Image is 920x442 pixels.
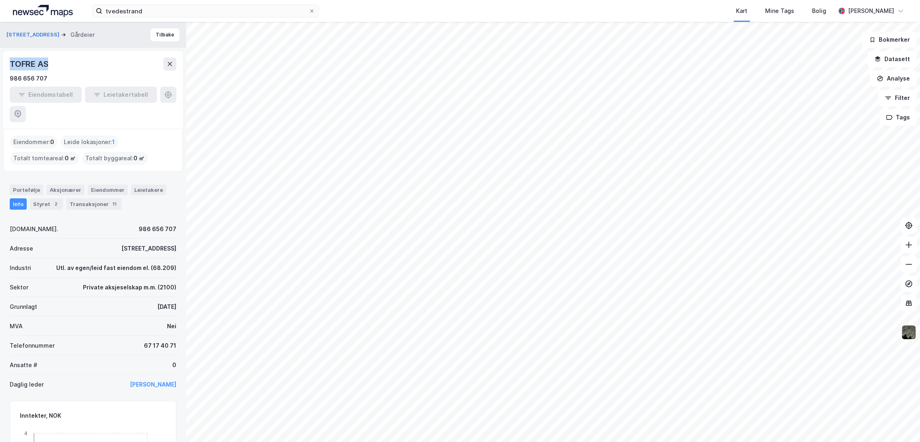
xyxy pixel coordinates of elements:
[50,137,54,147] span: 0
[30,198,63,210] div: Styret
[121,244,176,253] div: [STREET_ADDRESS]
[70,30,95,40] div: Gårdeier
[870,70,917,87] button: Analyse
[150,28,180,41] button: Tilbake
[879,109,917,125] button: Tags
[20,411,61,421] div: Inntekter, NOK
[880,403,920,442] iframe: Chat Widget
[66,198,122,210] div: Transaksjoner
[167,321,176,331] div: Nei
[878,90,917,106] button: Filter
[83,283,176,292] div: Private aksjeselskap m.m. (2100)
[110,200,118,208] div: 11
[10,57,50,70] div: TOFRE AS
[112,137,115,147] span: 1
[867,51,917,67] button: Datasett
[65,153,76,163] span: 0 ㎡
[10,244,33,253] div: Adresse
[56,263,176,273] div: Utl. av egen/leid fast eiendom el. (68.209)
[10,341,55,351] div: Telefonnummer
[10,198,27,210] div: Info
[10,136,57,149] div: Eiendommer :
[157,302,176,312] div: [DATE]
[47,185,85,195] div: Aksjonærer
[10,224,58,234] div: [DOMAIN_NAME].
[10,152,79,165] div: Totalt tomteareal :
[10,283,28,292] div: Sektor
[736,6,747,16] div: Kart
[52,200,60,208] div: 2
[133,153,144,163] span: 0 ㎡
[10,263,31,273] div: Industri
[82,152,148,165] div: Totalt byggareal :
[102,5,309,17] input: Søk på adresse, matrikkel, gårdeiere, leietakere eller personer
[131,185,166,195] div: Leietakere
[765,6,794,16] div: Mine Tags
[13,5,73,17] img: logo.a4113a55bc3d86da70a041830d287a7e.svg
[6,31,61,39] button: [STREET_ADDRESS]
[172,360,176,370] div: 0
[10,74,47,83] div: 986 656 707
[880,403,920,442] div: Kontrollprogram for chat
[10,380,44,389] div: Daglig leder
[144,341,176,351] div: 67 17 40 71
[862,32,917,48] button: Bokmerker
[10,185,43,195] div: Portefølje
[10,302,37,312] div: Grunnlagt
[901,325,916,340] img: 9k=
[139,224,176,234] div: 986 656 707
[61,136,118,149] div: Leide lokasjoner :
[812,6,826,16] div: Bolig
[10,321,23,331] div: MVA
[88,185,128,195] div: Eiendommer
[848,6,894,16] div: [PERSON_NAME]
[10,360,37,370] div: Ansatte #
[24,430,27,436] tspan: 4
